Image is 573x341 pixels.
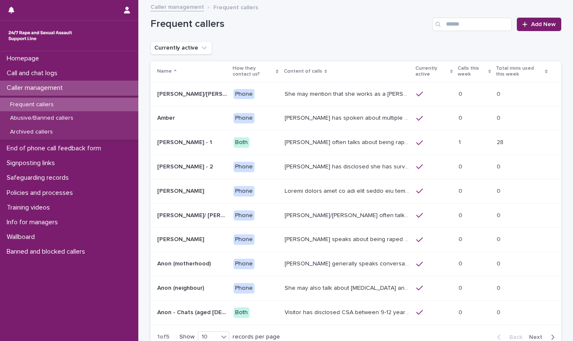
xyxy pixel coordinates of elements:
[3,129,60,136] p: Archived callers
[3,115,80,122] p: Abusive/Banned callers
[150,106,561,131] tr: AmberAmber Phone[PERSON_NAME] has spoken about multiple experiences of [MEDICAL_DATA]. [PERSON_NA...
[497,283,502,292] p: 0
[7,27,74,44] img: rhQMoQhaT3yELyF149Cw
[3,218,65,226] p: Info for managers
[233,307,249,318] div: Both
[233,186,254,197] div: Phone
[150,228,561,252] tr: [PERSON_NAME][PERSON_NAME] Phone[PERSON_NAME] speaks about being raped and abused by the police a...
[459,137,462,146] p: 1
[3,174,75,182] p: Safeguarding records
[459,234,464,243] p: 0
[150,131,561,155] tr: [PERSON_NAME] - 1[PERSON_NAME] - 1 Both[PERSON_NAME] often talks about being raped a night before...
[459,113,464,122] p: 0
[497,89,502,98] p: 0
[432,18,512,31] input: Search
[3,84,70,92] p: Caller management
[233,89,254,100] div: Phone
[285,283,411,292] p: She may also talk about child sexual abuse and about currently being physically disabled. She has...
[531,21,556,27] span: Add New
[285,234,411,243] p: Caller speaks about being raped and abused by the police and her ex-husband of 20 years. She has ...
[157,186,206,195] p: [PERSON_NAME]
[497,234,502,243] p: 0
[529,334,547,340] span: Next
[285,210,411,219] p: Anna/Emma often talks about being raped at gunpoint at the age of 13/14 by her ex-partner, aged 1...
[150,155,561,179] tr: [PERSON_NAME] - 2[PERSON_NAME] - 2 Phone[PERSON_NAME] has disclosed she has survived two rapes, o...
[233,162,254,172] div: Phone
[504,334,522,340] span: Back
[3,233,41,241] p: Wallboard
[459,89,464,98] p: 0
[150,41,212,55] button: Currently active
[3,69,64,77] p: Call and chat logs
[233,64,274,79] p: How they contact us?
[157,67,172,76] p: Name
[233,113,254,123] div: Phone
[150,18,429,30] h1: Frequent callers
[459,210,464,219] p: 0
[497,162,502,170] p: 0
[459,283,464,292] p: 0
[526,333,561,341] button: Next
[233,333,280,341] p: records per page
[285,307,411,316] p: Visitor has disclosed CSA between 9-12 years of age involving brother in law who lifted them out ...
[233,137,249,148] div: Both
[157,162,215,170] p: [PERSON_NAME] - 2
[157,210,229,219] p: [PERSON_NAME]/ [PERSON_NAME]
[150,276,561,300] tr: Anon (neighbour)Anon (neighbour) PhoneShe may also talk about [MEDICAL_DATA] and about currently ...
[150,252,561,276] tr: Anon (motherhood)Anon (motherhood) Phone[PERSON_NAME] generally speaks conversationally about man...
[497,210,502,219] p: 0
[157,137,214,146] p: [PERSON_NAME] - 1
[490,333,526,341] button: Back
[213,2,258,11] p: Frequent callers
[3,159,62,167] p: Signposting links
[233,210,254,221] div: Phone
[415,64,448,79] p: Currently active
[497,259,502,268] p: 0
[233,283,254,294] div: Phone
[284,67,322,76] p: Content of calls
[233,234,254,245] div: Phone
[517,18,561,31] a: Add New
[458,64,486,79] p: Calls this week
[157,283,206,292] p: Anon (neighbour)
[3,204,57,212] p: Training videos
[497,186,502,195] p: 0
[496,64,543,79] p: Total mins used this week
[179,333,194,341] p: Show
[3,101,60,108] p: Frequent callers
[285,89,411,98] p: She may mention that she works as a Nanny, looking after two children. Abbie / Emily has let us k...
[157,113,176,122] p: Amber
[150,179,561,203] tr: [PERSON_NAME][PERSON_NAME] PhoneLoremi dolors amet co adi elit seddo eiu tempor in u labor et dol...
[3,144,108,152] p: End of phone call feedback form
[3,189,80,197] p: Policies and processes
[150,203,561,228] tr: [PERSON_NAME]/ [PERSON_NAME][PERSON_NAME]/ [PERSON_NAME] Phone[PERSON_NAME]/[PERSON_NAME] often t...
[459,186,464,195] p: 0
[233,259,254,269] div: Phone
[157,259,213,268] p: Anon (motherhood)
[285,162,411,170] p: Amy has disclosed she has survived two rapes, one in the UK and the other in Australia in 2013. S...
[497,307,502,316] p: 0
[3,248,92,256] p: Banned and blocked callers
[497,137,505,146] p: 28
[3,55,46,63] p: Homepage
[157,234,206,243] p: [PERSON_NAME]
[459,259,464,268] p: 0
[285,113,411,122] p: Amber has spoken about multiple experiences of sexual abuse. Amber told us she is now 18 (as of 0...
[157,307,229,316] p: Anon - Chats (aged 16 -17)
[150,300,561,325] tr: Anon - Chats (aged [DEMOGRAPHIC_DATA])Anon - Chats (aged [DEMOGRAPHIC_DATA]) BothVisitor has disc...
[497,113,502,122] p: 0
[285,186,411,195] p: Andrew shared that he has been raped and beaten by a group of men in or near his home twice withi...
[285,259,411,268] p: Caller generally speaks conversationally about many different things in her life and rarely speak...
[285,137,411,146] p: Amy often talks about being raped a night before or 2 weeks ago or a month ago. She also makes re...
[157,89,229,98] p: Abbie/Emily (Anon/'I don't know'/'I can't remember')
[459,307,464,316] p: 0
[150,2,204,11] a: Caller management
[459,162,464,170] p: 0
[150,82,561,106] tr: [PERSON_NAME]/[PERSON_NAME] (Anon/'I don't know'/'I can't remember')[PERSON_NAME]/[PERSON_NAME] (...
